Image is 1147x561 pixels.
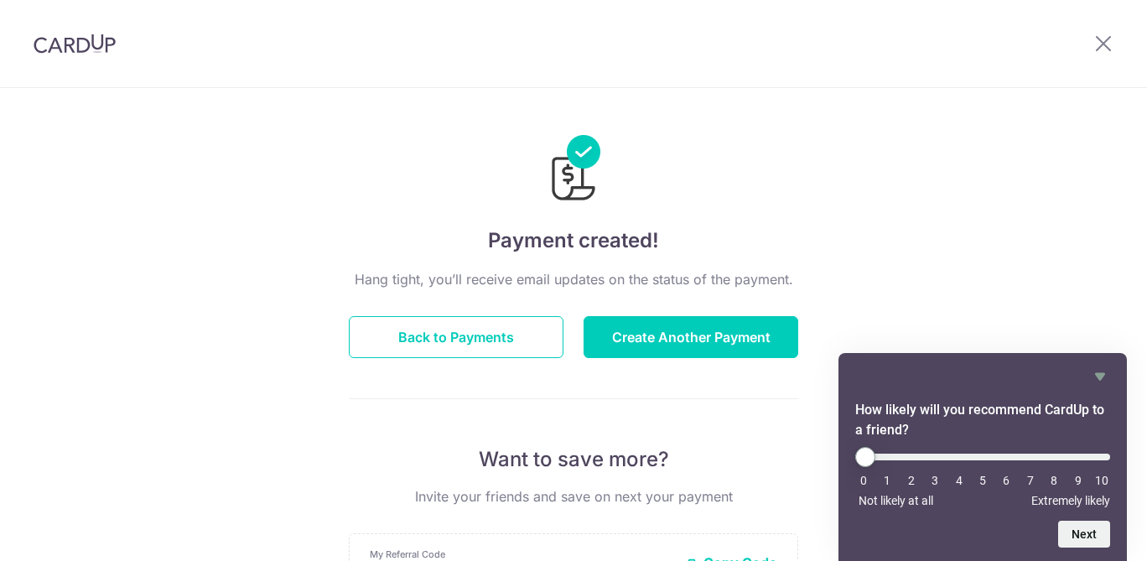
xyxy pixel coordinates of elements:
p: Invite your friends and save on next your payment [349,486,798,506]
h2: How likely will you recommend CardUp to a friend? Select an option from 0 to 10, with 0 being Not... [855,400,1110,440]
h4: Payment created! [349,226,798,256]
button: Create Another Payment [584,316,798,358]
li: 9 [1070,474,1087,487]
li: 1 [879,474,895,487]
div: How likely will you recommend CardUp to a friend? Select an option from 0 to 10, with 0 being Not... [855,366,1110,548]
p: My Referral Code [370,548,673,561]
li: 6 [998,474,1015,487]
button: Hide survey [1090,366,1110,387]
li: 3 [926,474,943,487]
div: How likely will you recommend CardUp to a friend? Select an option from 0 to 10, with 0 being Not... [855,447,1110,507]
img: Payments [547,135,600,205]
p: Hang tight, you’ll receive email updates on the status of the payment. [349,269,798,289]
button: Next question [1058,521,1110,548]
li: 7 [1022,474,1039,487]
li: 0 [855,474,872,487]
span: Not likely at all [859,494,933,507]
span: Extremely likely [1031,494,1110,507]
li: 4 [951,474,968,487]
li: 5 [974,474,991,487]
li: 10 [1093,474,1110,487]
li: 8 [1046,474,1062,487]
button: Back to Payments [349,316,563,358]
li: 2 [903,474,920,487]
img: CardUp [34,34,116,54]
p: Want to save more? [349,446,798,473]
